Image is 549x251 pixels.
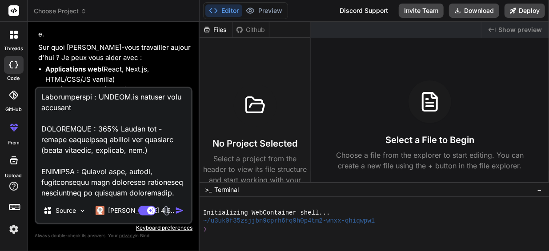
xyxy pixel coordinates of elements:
[232,25,269,34] div: Github
[161,206,172,216] img: attachment
[96,206,104,215] img: Claude 4 Sonnet
[35,231,192,240] p: Always double-check its answers. Your in Bind
[38,43,191,63] p: Sur quoi [PERSON_NAME]-vous travailler aujourd'hui ? Je peux vous aider avec :
[45,85,104,93] strong: Services backend
[203,209,330,217] span: Initializing WebContainer shell...
[8,75,20,82] label: code
[205,4,242,17] button: Editor
[330,150,529,171] p: Choose a file from the explorer to start editing. You can create a new file using the + button in...
[203,225,208,234] span: ❯
[385,134,474,146] h3: Select a File to Begin
[200,25,232,34] div: Files
[5,172,22,179] label: Upload
[212,137,297,150] h3: No Project Selected
[8,139,20,147] label: prem
[5,106,22,113] label: GitHub
[505,4,545,18] button: Deploy
[175,206,184,215] img: icon
[35,224,192,231] p: Keyboard preferences
[34,7,87,16] span: Choose Project
[79,207,86,215] img: Pick Models
[498,25,542,34] span: Show preview
[56,206,76,215] p: Source
[537,185,542,194] span: −
[203,217,375,225] span: ~/u3uk0f35zsjjbn9cprh6fq9h0p4tm2-wnxx-qhiqwpw1
[45,84,191,104] li: (Node.js, APIs, bases de données)
[119,233,135,238] span: privacy
[6,222,21,237] img: settings
[203,153,307,196] p: Select a project from the header to view its file structure and start working with your files.
[36,88,191,198] textarea: LOREM IP DOLORSI AM CONSECTE ADIPISCINGE SEDDOEIUSMOD TEMPORINCIDI UT LABORE ETD MAGN ALI ENIMADM...
[45,65,101,73] strong: Applications web
[399,4,444,18] button: Invite Team
[242,4,286,17] button: Preview
[4,45,23,52] label: threads
[334,4,393,18] div: Discord Support
[45,64,191,84] li: (React, Next.js, HTML/CSS/JS vanilla)
[108,206,174,215] p: [PERSON_NAME] 4 S..
[205,185,212,194] span: >_
[535,183,544,197] button: −
[214,185,239,194] span: Terminal
[449,4,499,18] button: Download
